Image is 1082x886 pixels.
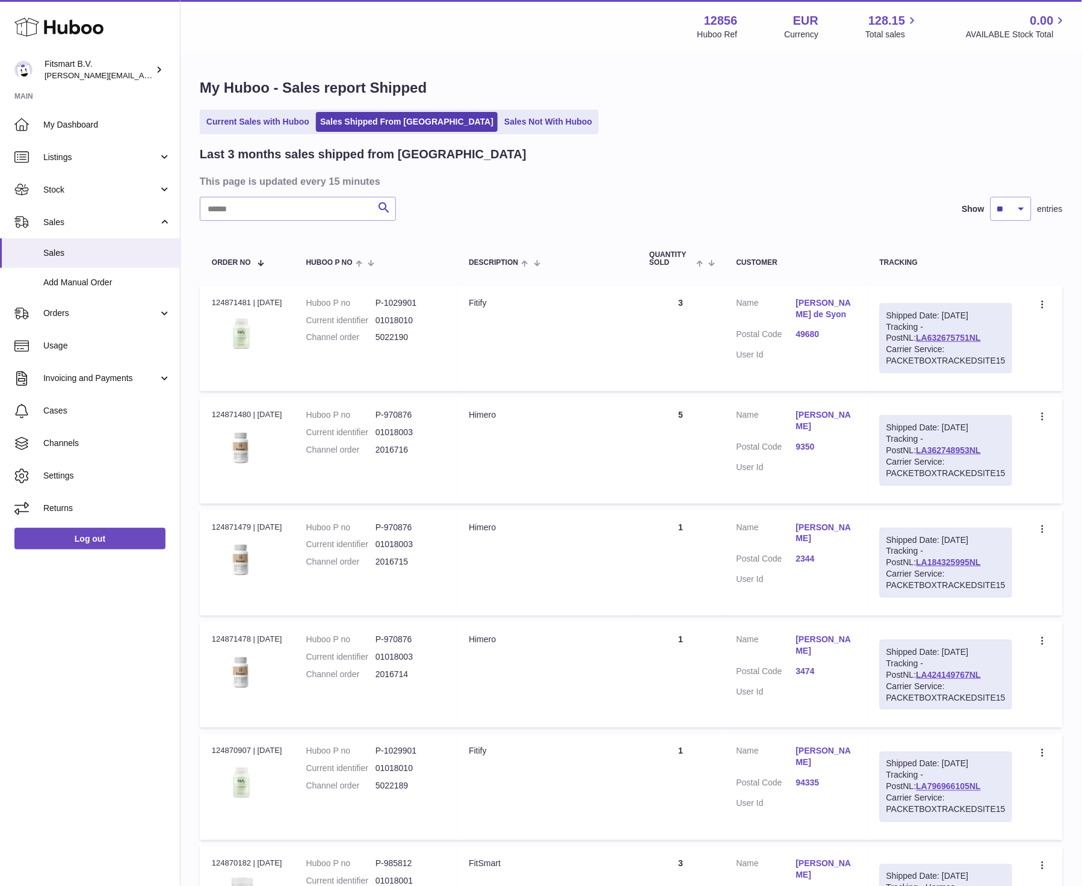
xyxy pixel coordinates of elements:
[793,13,818,29] strong: EUR
[212,259,251,267] span: Order No
[880,415,1012,485] div: Tracking - PostNL:
[796,778,856,789] a: 94335
[43,470,171,482] span: Settings
[796,666,856,677] a: 3474
[212,297,282,308] div: 124871481 | [DATE]
[306,522,376,533] dt: Huboo P no
[376,651,445,663] dd: 01018003
[886,456,1006,479] div: Carrier Service: PACKETBOXTRACKEDSITE15
[886,681,1006,704] div: Carrier Service: PACKETBOXTRACKEDSITE15
[43,308,158,319] span: Orders
[306,427,376,438] dt: Current identifier
[886,310,1006,321] div: Shipped Date: [DATE]
[43,277,171,288] span: Add Manual Order
[306,746,376,757] dt: Huboo P no
[868,13,905,29] span: 128.15
[376,781,445,792] dd: 5022189
[1030,13,1054,29] span: 0.00
[469,297,625,309] div: Fitify
[962,203,985,215] label: Show
[43,405,171,417] span: Cases
[306,297,376,309] dt: Huboo P no
[376,409,445,421] dd: P-970876
[737,259,856,267] div: Customer
[306,781,376,792] dt: Channel order
[376,858,445,870] dd: P-985812
[886,568,1006,591] div: Carrier Service: PACKETBOXTRACKEDSITE15
[306,858,376,870] dt: Huboo P no
[637,285,724,391] td: 3
[212,522,282,533] div: 124871479 | [DATE]
[212,746,282,757] div: 124870907 | [DATE]
[796,858,856,881] a: [PERSON_NAME]
[737,409,796,435] dt: Name
[376,332,445,343] dd: 5022190
[880,303,1012,373] div: Tracking - PostNL:
[886,793,1006,816] div: Carrier Service: PACKETBOXTRACKEDSITE15
[1037,203,1063,215] span: entries
[737,329,796,343] dt: Postal Code
[886,344,1006,367] div: Carrier Service: PACKETBOXTRACKEDSITE15
[212,409,282,420] div: 124871480 | [DATE]
[637,622,724,728] td: 1
[469,746,625,757] div: Fitify
[14,61,32,79] img: jonathan@leaderoo.com
[306,259,353,267] span: Huboo P no
[376,669,445,680] dd: 2016714
[212,536,272,580] img: 128561711358723.png
[376,763,445,775] dd: 01018010
[306,556,376,568] dt: Channel order
[917,333,981,342] a: LA632675751NL
[43,503,171,514] span: Returns
[796,634,856,657] a: [PERSON_NAME]
[737,746,796,772] dt: Name
[886,422,1006,433] div: Shipped Date: [DATE]
[966,13,1068,40] a: 0.00 AVAILABLE Stock Total
[376,522,445,533] dd: P-970876
[649,251,693,267] span: Quantity Sold
[212,858,282,869] div: 124870182 | [DATE]
[43,340,171,352] span: Usage
[43,247,171,259] span: Sales
[212,312,272,355] img: 128561739542540.png
[865,13,919,40] a: 128.15 Total sales
[737,522,796,548] dt: Name
[376,427,445,438] dd: 01018003
[880,528,1012,598] div: Tracking - PostNL:
[200,78,1063,98] h1: My Huboo - Sales report Shipped
[796,329,856,340] a: 49680
[737,666,796,680] dt: Postal Code
[796,297,856,320] a: [PERSON_NAME] de Syon
[637,397,724,503] td: 5
[306,444,376,456] dt: Channel order
[737,297,796,323] dt: Name
[886,646,1006,658] div: Shipped Date: [DATE]
[785,29,819,40] div: Currency
[704,13,738,29] strong: 12856
[212,649,272,693] img: 128561711358723.png
[637,510,724,616] td: 1
[737,858,796,884] dt: Name
[637,734,724,840] td: 1
[796,522,856,545] a: [PERSON_NAME]
[737,634,796,660] dt: Name
[43,152,158,163] span: Listings
[737,798,796,810] dt: User Id
[212,634,282,645] div: 124871478 | [DATE]
[43,184,158,196] span: Stock
[737,441,796,456] dt: Postal Code
[376,539,445,550] dd: 01018003
[306,651,376,663] dt: Current identifier
[306,332,376,343] dt: Channel order
[316,112,498,132] a: Sales Shipped From [GEOGRAPHIC_DATA]
[737,778,796,792] dt: Postal Code
[880,640,1012,710] div: Tracking - PostNL:
[917,557,981,567] a: LA184325995NL
[45,70,241,80] span: [PERSON_NAME][EMAIL_ADDRESS][DOMAIN_NAME]
[376,297,445,309] dd: P-1029901
[917,782,981,792] a: LA796966105NL
[865,29,919,40] span: Total sales
[212,424,272,468] img: 128561711358723.png
[737,574,796,585] dt: User Id
[886,758,1006,770] div: Shipped Date: [DATE]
